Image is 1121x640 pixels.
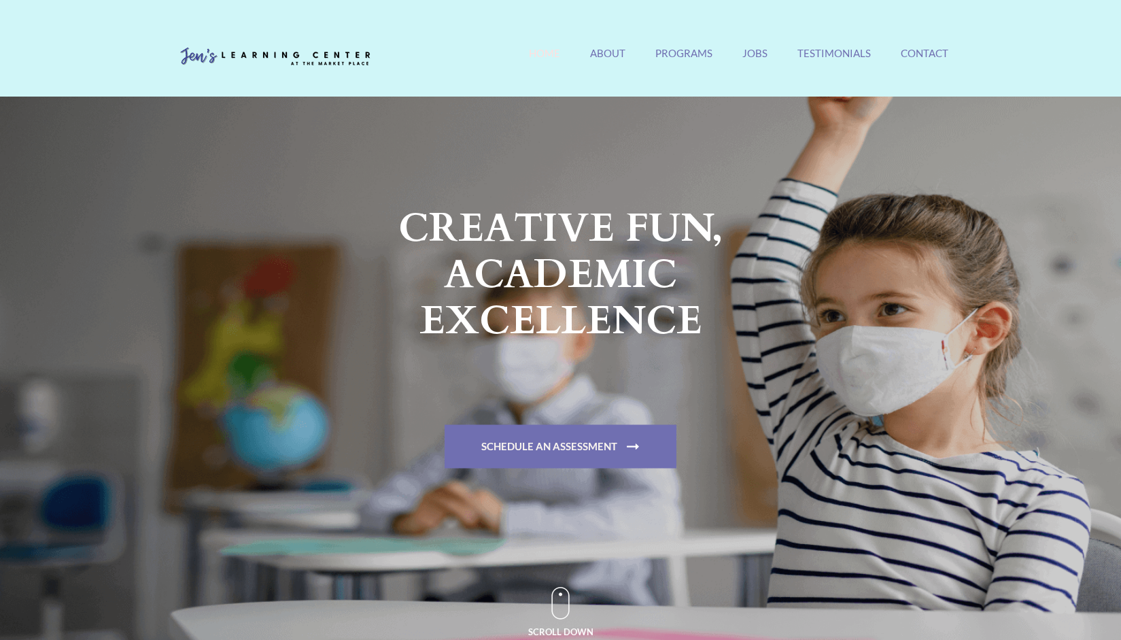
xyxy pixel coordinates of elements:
a: Home [529,47,560,76]
a: Jobs [742,47,768,76]
a: Schedule An Assessment [445,424,676,468]
a: Testimonials [797,47,871,76]
img: Jen's Learning Center Logo Transparent [173,37,377,78]
a: Contact [901,47,948,76]
a: About [590,47,625,76]
a: Programs [655,47,712,76]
